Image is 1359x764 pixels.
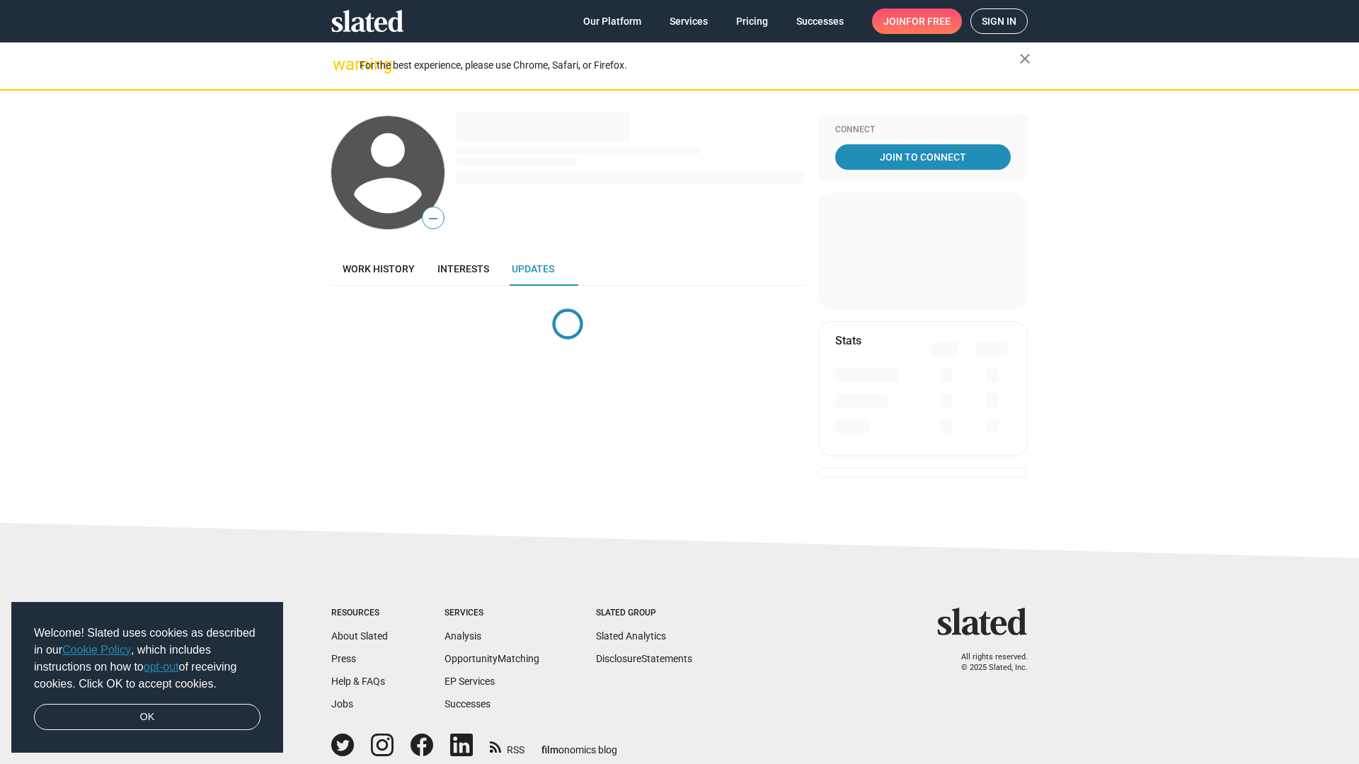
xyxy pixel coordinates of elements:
a: dismiss cookie message [34,704,260,731]
a: Pricing [725,8,779,34]
span: Our Platform [583,8,641,34]
span: Interests [437,263,489,274]
a: Jobs [331,698,353,710]
div: Slated Group [596,608,692,619]
div: For the best experience, please use Chrome, Safari, or Firefox. [360,56,1019,75]
span: — [423,209,444,228]
a: Our Platform [572,8,653,34]
a: Join To Connect [835,144,1011,170]
span: Services [670,8,708,34]
a: Work history [331,252,426,286]
a: Cookie Policy [62,644,131,656]
mat-icon: close [1016,50,1033,67]
div: Resources [331,608,388,619]
a: Interests [426,252,500,286]
mat-icon: warning [333,56,350,73]
div: cookieconsent [11,602,283,753]
a: EP Services [445,676,495,687]
a: Successes [445,698,491,710]
span: Updates [512,263,554,274]
a: Analysis [445,630,481,642]
span: Welcome! Slated uses cookies as described in our , which includes instructions on how to of recei... [34,625,260,693]
a: RSS [490,735,524,757]
span: Sign in [982,9,1016,33]
span: Join [883,8,951,34]
a: Joinfor free [872,8,962,34]
a: Updates [500,252,566,286]
a: Successes [785,8,855,34]
span: Work history [343,263,415,274]
span: Join To Connect [838,144,1008,170]
a: Slated Analytics [596,630,666,642]
div: Connect [835,125,1011,136]
div: Services [445,608,539,619]
a: Sign in [970,8,1028,34]
span: Pricing [736,8,768,34]
span: Successes [796,8,844,34]
a: Help & FAQs [331,676,385,687]
a: About Slated [331,630,388,642]
mat-card-title: Stats [835,333,861,348]
span: film [541,744,558,756]
p: All rights reserved. © 2025 Slated, Inc. [946,652,1028,673]
a: Press [331,653,356,664]
a: Services [658,8,719,34]
a: DisclosureStatements [596,653,692,664]
a: OpportunityMatching [445,653,539,664]
a: opt-out [144,661,179,673]
span: for free [906,8,951,34]
a: filmonomics blog [541,732,617,757]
